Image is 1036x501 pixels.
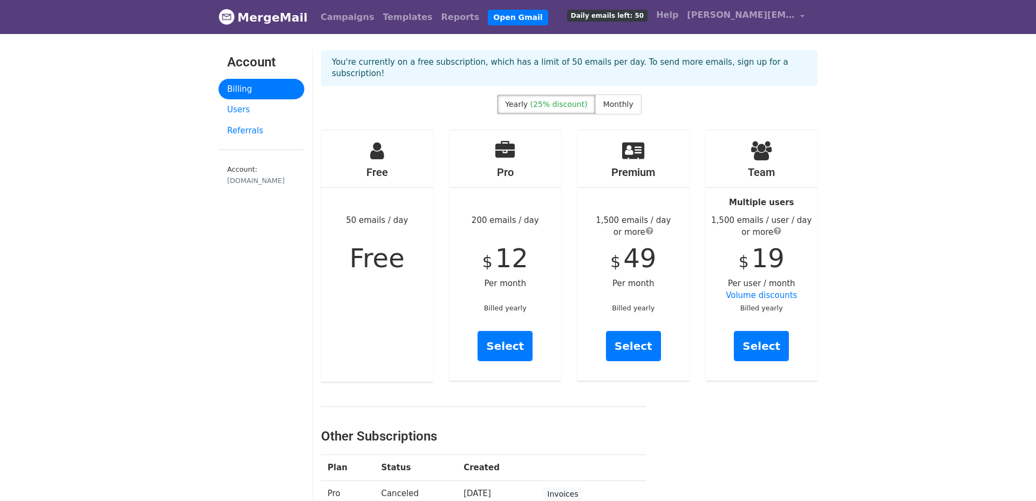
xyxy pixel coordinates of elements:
h3: Account [227,55,296,70]
small: Billed yearly [612,304,655,312]
span: 49 [623,243,656,273]
div: 200 emails / day Per month [449,130,562,381]
a: MergeMail [219,6,308,29]
span: $ [482,252,493,271]
a: Select [478,331,533,361]
th: Status [374,455,457,481]
span: Yearly [505,100,528,109]
a: Daily emails left: 50 [563,4,652,26]
div: 50 emails / day [321,130,433,382]
a: Volume discounts [726,290,797,300]
span: (25% discount) [530,100,588,109]
a: Billing [219,79,304,100]
a: Campaigns [316,6,378,28]
a: Invoices [543,488,582,501]
span: 12 [495,243,528,273]
a: Reports [437,6,484,28]
a: Select [606,331,661,361]
th: Plan [321,455,374,481]
a: Users [219,99,304,120]
a: Help [652,4,683,26]
span: Free [350,243,405,273]
div: Per month [577,130,690,381]
span: Daily emails left: 50 [567,10,647,22]
a: Templates [378,6,437,28]
div: 1,500 emails / user / day or more [706,214,818,239]
a: Select [734,331,789,361]
span: $ [739,252,749,271]
small: Account: [227,165,296,186]
th: Created [457,455,537,481]
small: Billed yearly [484,304,527,312]
div: 1,500 emails / day or more [577,214,690,239]
a: Open Gmail [488,10,548,25]
div: Per user / month [706,130,818,381]
span: 19 [752,243,785,273]
h4: Premium [577,166,690,179]
a: Referrals [219,120,304,141]
h4: Team [706,166,818,179]
small: Billed yearly [740,304,783,312]
h3: Other Subscriptions [321,429,646,444]
span: [PERSON_NAME][EMAIL_ADDRESS][DOMAIN_NAME] [687,9,795,22]
h4: Pro [449,166,562,179]
span: Monthly [603,100,633,109]
div: [DOMAIN_NAME] [227,175,296,186]
p: You're currently on a free subscription, which has a limit of 50 emails per day. To send more ema... [332,57,807,79]
img: MergeMail logo [219,9,235,25]
h4: Free [321,166,433,179]
strong: Multiple users [729,198,794,207]
span: $ [610,252,621,271]
a: [PERSON_NAME][EMAIL_ADDRESS][DOMAIN_NAME] [683,4,809,30]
